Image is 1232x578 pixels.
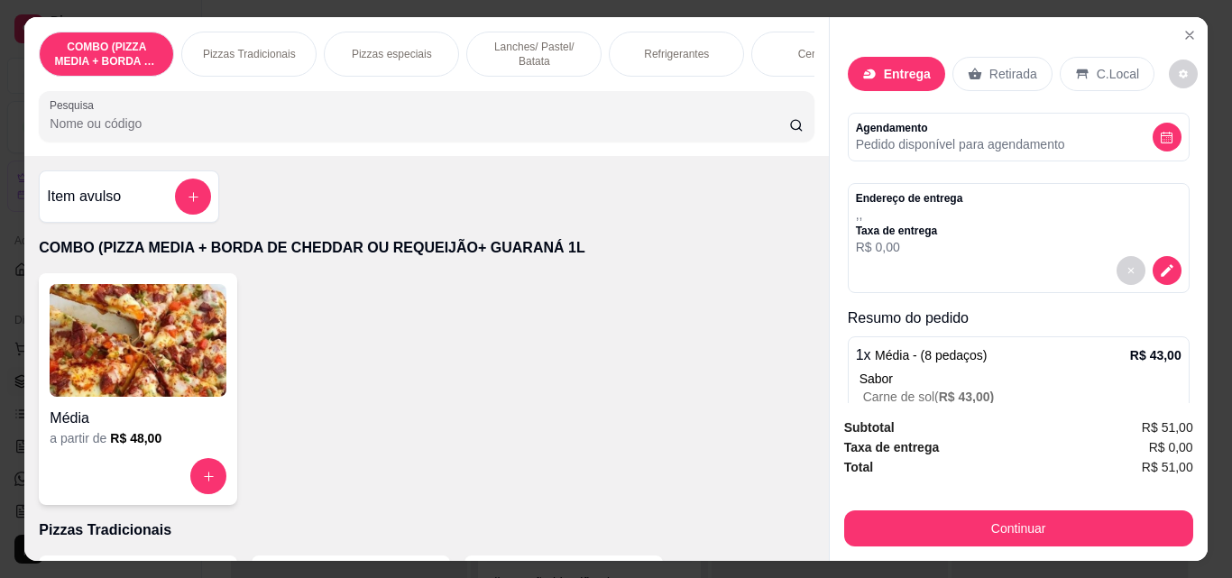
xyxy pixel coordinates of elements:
[798,47,841,61] p: Cervejas
[1130,346,1181,364] p: R$ 43,00
[1149,437,1193,457] span: R$ 0,00
[50,429,226,447] div: a partir de
[203,47,296,61] p: Pizzas Tradicionais
[856,238,963,256] p: R$ 0,00
[644,47,709,61] p: Refrigerantes
[39,237,814,259] p: COMBO (PIZZA MEDIA + BORDA DE CHEDDAR OU REQUEIJÃO+ GUARANÁ 1L
[863,388,1181,406] p: Carne de sol (
[856,135,1065,153] p: Pedido disponível para agendamento
[352,47,432,61] p: Pizzas especiais
[39,519,814,541] p: Pizzas Tradicionais
[848,307,1190,329] p: Resumo do pedido
[50,115,789,133] input: Pesquisa
[50,284,226,397] img: product-image
[844,510,1193,546] button: Continuar
[1153,123,1181,151] button: decrease-product-quantity
[1097,65,1139,83] p: C.Local
[844,440,940,454] strong: Taxa de entrega
[860,370,1181,388] div: Sabor
[1175,21,1204,50] button: Close
[1142,457,1193,477] span: R$ 51,00
[50,408,226,429] h4: Média
[110,429,161,447] h6: R$ 48,00
[1117,256,1145,285] button: decrease-product-quantity
[875,348,988,362] span: Média - (8 pedaços)
[1153,256,1181,285] button: decrease-product-quantity
[482,40,586,69] p: Lanches/ Pastel/ Batata
[844,460,873,474] strong: Total
[1169,60,1198,88] button: decrease-product-quantity
[989,65,1037,83] p: Retirada
[856,206,963,224] p: , ,
[856,224,963,238] p: Taxa de entrega
[50,97,100,113] label: Pesquisa
[939,390,995,404] span: R$ 43,00 )
[856,121,1065,135] p: Agendamento
[856,344,988,366] p: 1 x
[844,420,895,435] strong: Subtotal
[190,458,226,494] button: increase-product-quantity
[856,191,963,206] p: Endereço de entrega
[54,40,159,69] p: COMBO (PIZZA MEDIA + BORDA DE CHEDDAR OU REQUEIJÃO+ GUARANÁ 1L
[1142,417,1193,437] span: R$ 51,00
[47,186,121,207] h4: Item avulso
[884,65,931,83] p: Entrega
[175,179,211,215] button: add-separate-item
